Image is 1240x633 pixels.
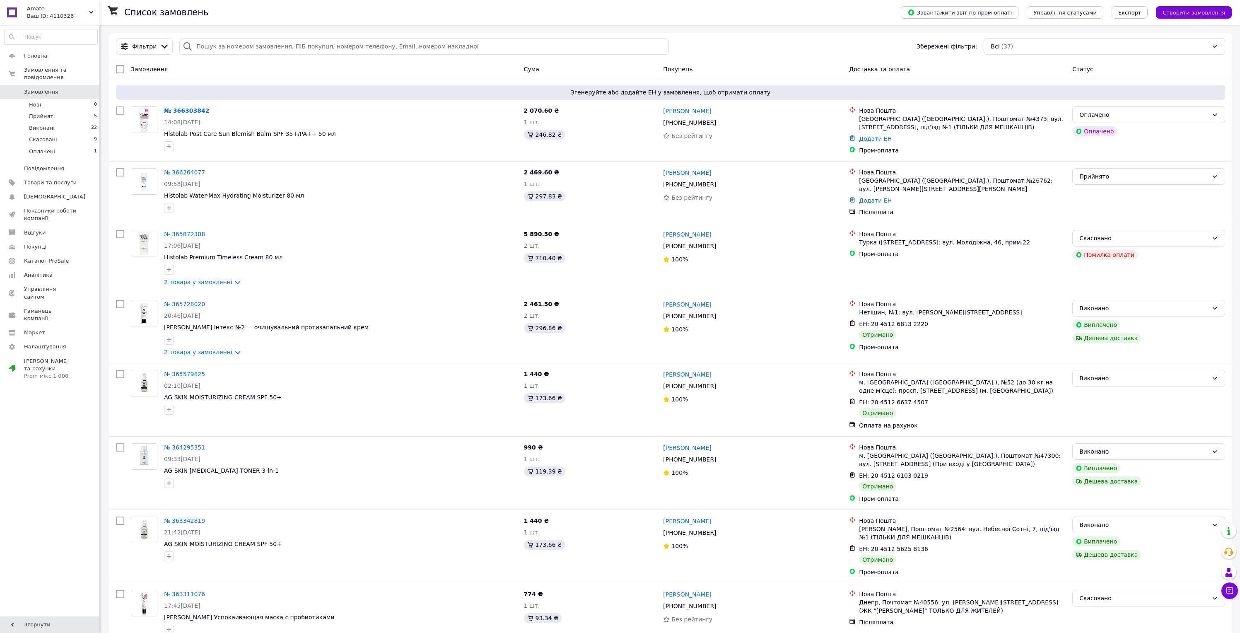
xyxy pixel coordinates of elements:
[859,421,1066,430] div: Оплата на рахунок
[164,130,336,137] a: Histolab Post Care Sun Blemish Balm SPF 35+/PA++ 50 мл
[131,107,157,133] img: Фото товару
[131,443,157,470] a: Фото товару
[661,310,718,322] div: [PHONE_NUMBER]
[24,88,58,96] span: Замовлення
[671,543,688,549] span: 100%
[859,238,1066,246] div: Турка ([STREET_ADDRESS]: вул. Молодіжна, 46, прим.22
[524,466,565,476] div: 119.39 ₴
[859,568,1066,576] div: Пром-оплата
[24,229,46,237] span: Відгуки
[164,614,334,621] a: [PERSON_NAME] Успокаивающая маска с пробиотиками
[164,181,200,187] span: 09:58[DATE]
[131,230,157,256] a: Фото товару
[859,146,1066,155] div: Пром-оплата
[859,230,1066,238] div: Нова Пошта
[1072,536,1120,546] div: Виплачено
[132,42,157,51] span: Фільтри
[524,191,565,201] div: 297.83 ₴
[164,324,369,331] a: [PERSON_NAME] Інтекс №2 — очищувальний протизапальний крем
[164,349,232,355] a: 2 товара у замовленні
[94,136,97,143] span: 9
[131,169,157,194] img: Фото товару
[131,66,168,72] span: Замовлення
[524,323,565,333] div: 296.86 ₴
[24,207,77,222] span: Показники роботи компанії
[124,7,208,17] h1: Список замовлень
[131,444,157,469] img: Фото товару
[164,444,205,451] a: № 364295351
[131,370,157,396] a: Фото товару
[27,5,89,12] span: Amate
[524,301,560,307] span: 2 461.50 ₴
[524,231,560,237] span: 5 890.50 ₴
[164,456,200,462] span: 09:33[DATE]
[524,517,549,524] span: 1 440 ₴
[524,602,540,609] span: 1 шт.
[661,600,718,612] div: [PHONE_NUMBER]
[859,308,1066,316] div: Нетішин, №1: вул. [PERSON_NAME][STREET_ADDRESS]
[859,495,1066,503] div: Пром-оплата
[164,591,205,597] a: № 363311076
[524,253,565,263] div: 710.40 ₴
[917,42,977,51] span: Збережені фільтри:
[29,101,41,109] span: Нові
[671,616,712,623] span: Без рейтингу
[164,301,205,307] a: № 365728020
[524,169,560,176] span: 2 469.60 ₴
[671,133,712,139] span: Без рейтингу
[859,472,928,479] span: ЕН: 20 4512 6103 0219
[164,107,209,114] a: № 366303842
[859,525,1066,541] div: [PERSON_NAME], Поштомат №2564: вул. Небесної Сотні, 7, під'їзд №1 (ТІЛЬКИ ДЛЯ МЕШКАНЦІВ)
[164,394,282,401] span: AG SKIN MOISTURIZING CREAM SPF 50+
[663,230,711,239] a: [PERSON_NAME]
[859,590,1066,598] div: Нова Пошта
[1079,110,1208,119] div: Оплачено
[1079,447,1208,456] div: Виконано
[131,168,157,195] a: Фото товару
[859,115,1066,131] div: [GEOGRAPHIC_DATA] ([GEOGRAPHIC_DATA].), Поштомат №4373: вул. [STREET_ADDRESS], під’їзд №1 (ТІЛЬКИ...
[91,124,97,132] span: 22
[24,271,53,279] span: Аналітика
[671,194,712,201] span: Без рейтингу
[859,176,1066,193] div: [GEOGRAPHIC_DATA] ([GEOGRAPHIC_DATA].), Поштомат №26762: вул. [PERSON_NAME][STREET_ADDRESS][PERSO...
[131,300,157,326] a: Фото товару
[24,343,66,350] span: Налаштування
[524,130,565,140] div: 246.82 ₴
[24,193,85,201] span: [DEMOGRAPHIC_DATA]
[131,590,157,616] a: Фото товару
[1072,250,1138,260] div: Помилка оплати
[663,66,692,72] span: Покупець
[1033,10,1097,16] span: Управління статусами
[164,242,200,249] span: 17:06[DATE]
[671,326,688,333] span: 100%
[94,148,97,155] span: 1
[663,370,711,379] a: [PERSON_NAME]
[524,591,543,597] span: 774 ₴
[859,555,896,565] div: Отримано
[859,452,1066,468] div: м. [GEOGRAPHIC_DATA] ([GEOGRAPHIC_DATA].), Поштомат №47300: вул. [STREET_ADDRESS] (При вході у [G...
[524,382,540,389] span: 1 шт.
[24,285,77,300] span: Управління сайтом
[24,307,77,322] span: Гаманець компанії
[524,181,540,187] span: 1 шт.
[164,371,205,377] a: № 365579825
[901,6,1018,19] button: Завантажити звіт по пром-оплаті
[5,29,97,44] input: Пошук
[179,38,668,55] input: Пошук за номером замовлення, ПІБ покупця, номером телефону, Email, номером накладної
[859,300,1066,308] div: Нова Пошта
[859,443,1066,452] div: Нова Пошта
[29,136,57,143] span: Скасовані
[164,254,282,261] span: Histolab Premium Timeless Cream 80 мл
[164,312,200,319] span: 20:46[DATE]
[131,518,157,542] img: Фото товару
[1072,320,1120,330] div: Виплачено
[131,371,157,395] img: Фото товару
[164,602,200,609] span: 17:45[DATE]
[524,529,540,536] span: 1 шт.
[524,444,543,451] span: 990 ₴
[164,192,304,199] a: Histolab Water-Max Hydrating Moisturizer 80 мл
[663,300,711,309] a: [PERSON_NAME]
[27,12,99,20] div: Ваш ID: 4110326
